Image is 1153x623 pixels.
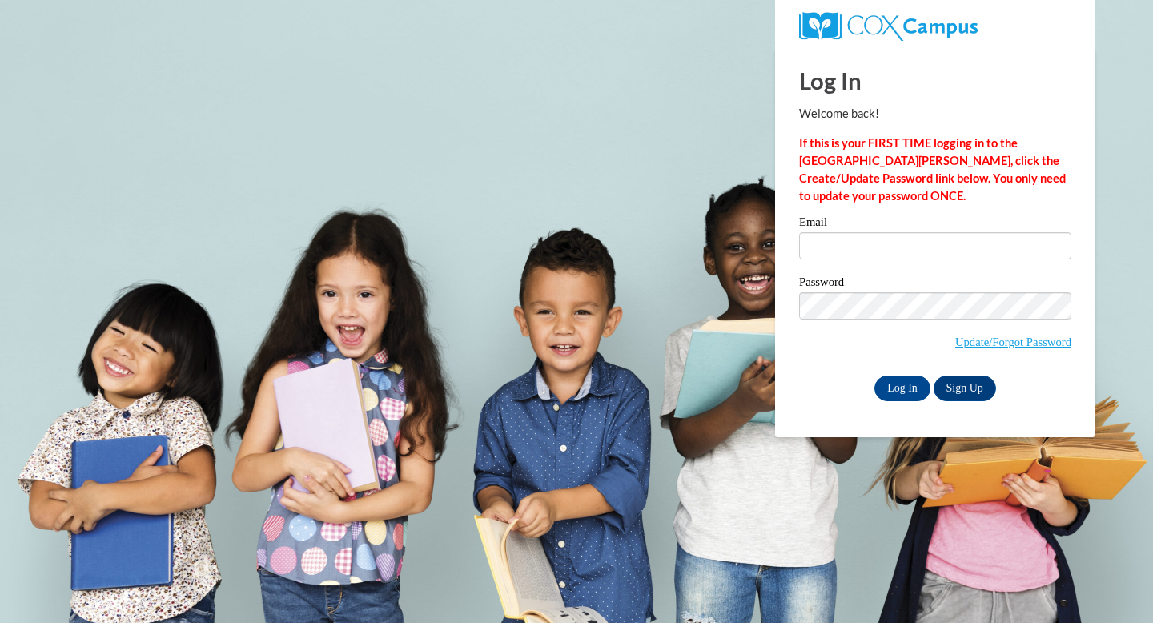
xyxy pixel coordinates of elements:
[799,216,1071,232] label: Email
[799,18,978,32] a: COX Campus
[799,276,1071,292] label: Password
[799,105,1071,123] p: Welcome back!
[799,64,1071,97] h1: Log In
[934,376,996,401] a: Sign Up
[799,136,1066,203] strong: If this is your FIRST TIME logging in to the [GEOGRAPHIC_DATA][PERSON_NAME], click the Create/Upd...
[874,376,930,401] input: Log In
[955,336,1071,348] a: Update/Forgot Password
[799,12,978,41] img: COX Campus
